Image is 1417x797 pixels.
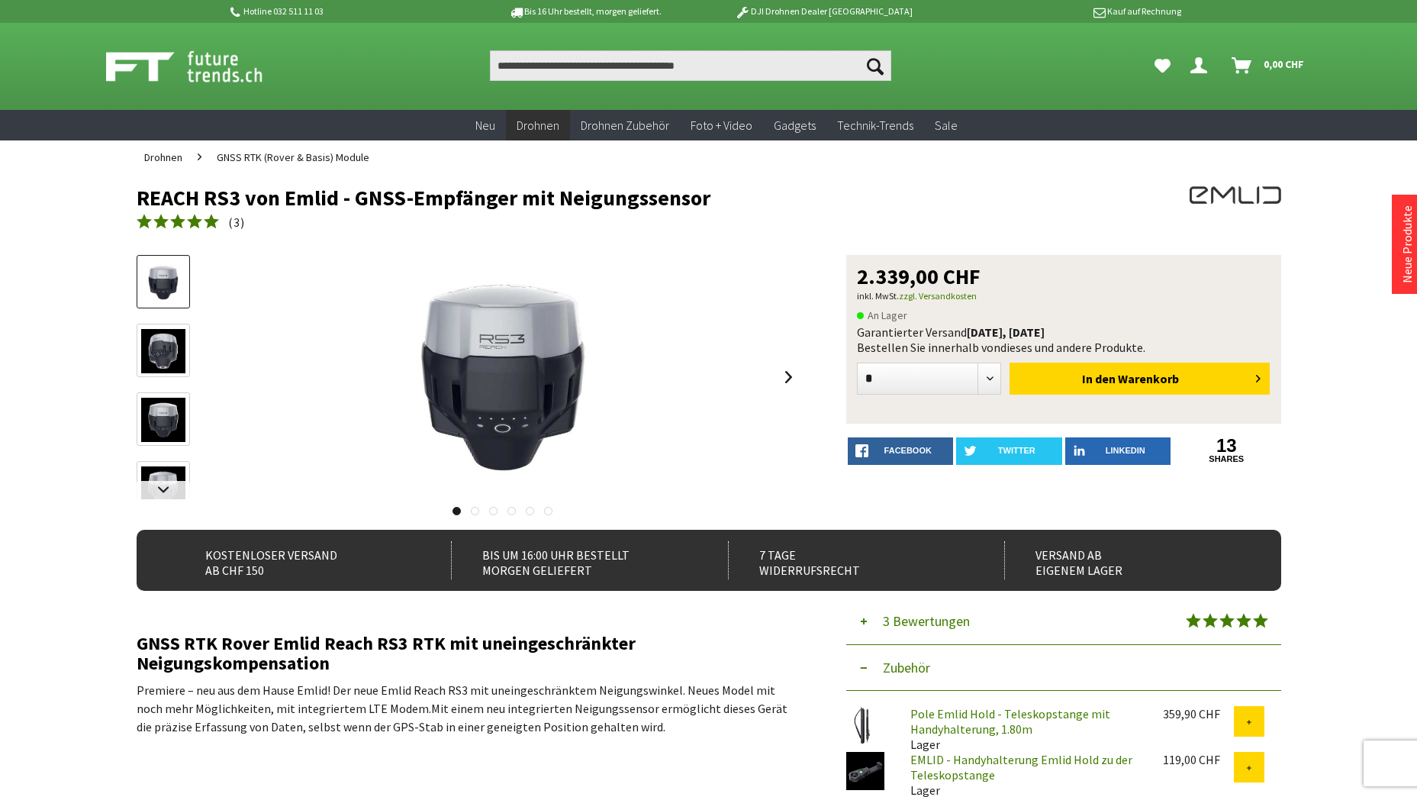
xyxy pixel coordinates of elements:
span: Warenkorb [1118,371,1179,386]
span: GNSS RTK (Rover & Basis) Module [217,150,369,164]
a: 13 [1174,437,1280,454]
span: Foto + Video [691,118,752,133]
a: Gadgets [763,110,826,141]
a: Meine Favoriten [1147,50,1178,81]
p: inkl. MwSt. [857,287,1270,305]
img: Shop Futuretrends - zur Startseite wechseln [106,47,296,86]
a: zzgl. Versandkosten [899,290,977,302]
button: Zubehör [846,645,1281,691]
a: Neu [465,110,506,141]
a: (3) [137,213,245,232]
img: REACH RS3 von Emlid - GNSS-Empfänger mit Neigungssensor [381,255,625,499]
img: Vorschau: REACH RS3 von Emlid - GNSS-Empfänger mit Neigungssensor [141,260,185,305]
a: Dein Konto [1184,50,1219,81]
div: 359,90 CHF [1163,706,1234,721]
a: Neue Produkte [1399,205,1415,283]
a: GNSS RTK (Rover & Basis) Module [209,140,377,174]
p: Bis 16 Uhr bestellt, morgen geliefert. [466,2,704,21]
span: LinkedIn [1106,446,1145,455]
span: Drohnen [517,118,559,133]
a: twitter [956,437,1062,465]
img: Pole Emlid Hold - Teleskopstange mit Handyhalterung, 1.80m [846,706,884,744]
button: In den Warenkorb [1010,363,1270,395]
span: Premiere – neu aus dem Hause Emlid! Der neue Emlid Reach RS3 mit uneingeschränktem Neigungswinkel... [137,682,787,734]
a: Technik-Trends [826,110,924,141]
span: Drohnen Zubehör [581,118,669,133]
a: Drohnen Zubehör [570,110,680,141]
span: Sale [935,118,958,133]
span: 2.339,00 CHF [857,266,981,287]
a: Sale [924,110,968,141]
span: ( ) [228,215,245,230]
span: 3 [233,215,240,230]
b: [DATE], [DATE] [967,324,1045,340]
span: Mit einem neu integrierten Neigungssensor ermöglicht dieses Gerät die präzise Erfassung von Daten... [137,701,787,734]
a: Pole Emlid Hold - Teleskopstange mit Handyhalterung, 1.80m [910,706,1110,737]
p: DJI Drohnen Dealer [GEOGRAPHIC_DATA] [704,2,942,21]
span: facebook [884,446,932,455]
span: Gadgets [774,118,816,133]
span: Drohnen [144,150,182,164]
button: 3 Bewertungen [846,599,1281,645]
p: Kauf auf Rechnung [943,2,1181,21]
input: Produkt, Marke, Kategorie, EAN, Artikelnummer… [490,50,891,81]
span: 0,00 CHF [1264,52,1304,76]
span: In den [1082,371,1116,386]
a: LinkedIn [1065,437,1171,465]
span: Neu [475,118,495,133]
a: Warenkorb [1225,50,1312,81]
a: Drohnen [506,110,570,141]
div: Garantierter Versand Bestellen Sie innerhalb von dieses und andere Produkte. [857,324,1270,355]
a: shares [1174,454,1280,464]
div: 7 Tage Widerrufsrecht [728,541,971,579]
a: Foto + Video [680,110,763,141]
p: Hotline 032 511 11 03 [228,2,466,21]
a: facebook [848,437,954,465]
h1: REACH RS3 von Emlid - GNSS-Empfänger mit Neigungssensor [137,186,1052,209]
div: Kostenloser Versand ab CHF 150 [175,541,418,579]
button: Suchen [859,50,891,81]
a: Drohnen [137,140,190,174]
div: 119,00 CHF [1163,752,1234,767]
span: twitter [998,446,1035,455]
div: Lager [898,706,1151,752]
span: An Lager [857,306,907,324]
img: EMLID [1190,186,1281,204]
h2: GNSS RTK Rover Emlid Reach RS3 RTK mit uneingeschränkter Neigungskompensation [137,634,800,673]
div: Versand ab eigenem Lager [1004,541,1248,579]
img: EMLID - Handyhalterung Emlid Hold zu der Teleskopstange [846,752,884,790]
span: Technik-Trends [837,118,913,133]
div: Bis um 16:00 Uhr bestellt Morgen geliefert [451,541,694,579]
a: EMLID - Handyhalterung Emlid Hold zu der Teleskopstange [910,752,1132,782]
